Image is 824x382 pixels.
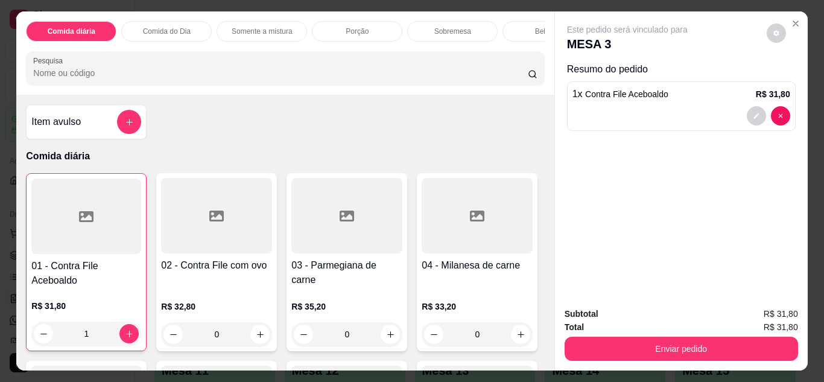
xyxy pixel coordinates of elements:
[31,115,81,129] h4: Item avulso
[764,307,798,320] span: R$ 31,80
[786,14,805,33] button: Close
[567,36,688,53] p: MESA 3
[565,309,598,319] strong: Subtotal
[747,106,766,126] button: decrease-product-quantity
[117,110,141,134] button: add-separate-item
[422,258,533,273] h4: 04 - Milanesa de carne
[161,258,272,273] h4: 02 - Contra File com ovo
[291,258,402,287] h4: 03 - Parmegiana de carne
[346,27,369,36] p: Porção
[756,88,790,100] p: R$ 31,80
[143,27,191,36] p: Comida do Dia
[232,27,293,36] p: Somente a mistura
[767,24,786,43] button: decrease-product-quantity
[565,322,584,332] strong: Total
[48,27,95,36] p: Comida diária
[33,56,67,66] label: Pesquisa
[535,27,561,36] p: Bebidas
[764,320,798,334] span: R$ 31,80
[434,27,471,36] p: Sobremesa
[161,301,272,313] p: R$ 32,80
[291,301,402,313] p: R$ 35,20
[567,62,796,77] p: Resumo do pedido
[31,300,141,312] p: R$ 31,80
[565,337,798,361] button: Enviar pedido
[771,106,790,126] button: decrease-product-quantity
[572,87,668,101] p: 1 x
[26,149,544,164] p: Comida diária
[31,259,141,288] h4: 01 - Contra File Aceboaldo
[33,67,528,79] input: Pesquisa
[422,301,533,313] p: R$ 33,20
[585,89,668,99] span: Contra File Aceboaldo
[567,24,688,36] p: Este pedido será vinculado para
